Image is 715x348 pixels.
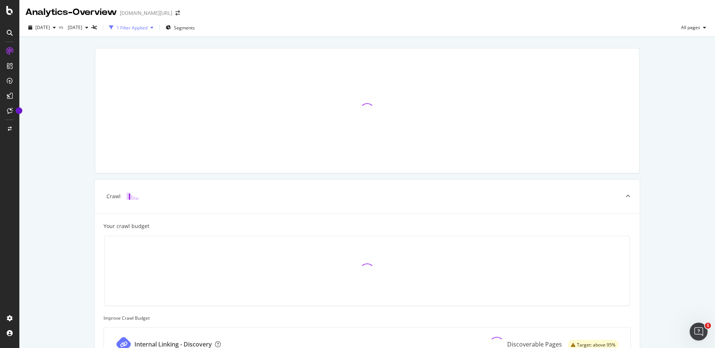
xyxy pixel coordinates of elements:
span: vs [59,24,65,30]
div: Analytics - Overview [25,6,117,19]
span: All pages [678,24,700,31]
button: All pages [678,22,709,34]
button: 1 Filter Applied [106,22,156,34]
img: block-icon [127,193,139,200]
div: Improve Crawl Budget [104,315,631,321]
span: Target: above 95% [577,343,616,347]
button: [DATE] [25,22,59,34]
button: Segments [163,22,198,34]
iframe: Intercom live chat [690,323,708,341]
span: 2025 Sep. 19th [35,24,50,31]
div: [DOMAIN_NAME][URL] [120,9,172,17]
span: Segments [174,25,195,31]
div: 1 Filter Applied [117,25,147,31]
button: [DATE] [65,22,91,34]
div: arrow-right-arrow-left [175,10,180,16]
div: Your crawl budget [104,222,149,230]
div: Tooltip anchor [16,107,22,114]
span: 1 [705,323,711,329]
div: Crawl [107,193,121,200]
span: 2025 Sep. 5th [65,24,82,31]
